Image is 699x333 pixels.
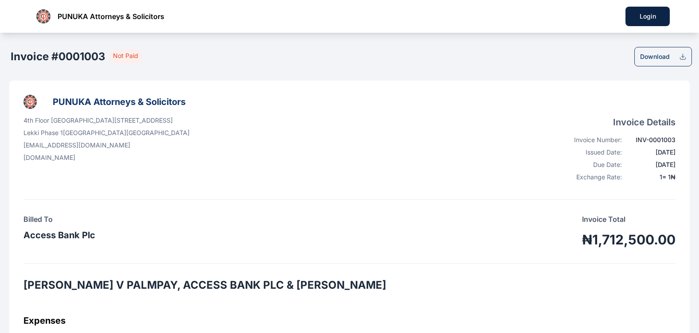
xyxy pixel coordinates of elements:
h3: PUNUKA Attorneys & Solicitors [53,95,186,109]
p: Lekki Phase 1 [GEOGRAPHIC_DATA] [GEOGRAPHIC_DATA] [23,128,190,137]
div: Due Date: [565,160,622,169]
span: PUNUKA Attorneys & Solicitors [58,11,164,22]
h2: Invoice # 0001003 [11,50,105,64]
div: [DATE] [627,160,676,169]
h3: Expenses [23,314,676,328]
div: Login [640,12,656,21]
img: businessLogo [36,9,50,23]
div: Download [640,52,670,61]
button: Invoice #0001003 Not Paid [7,47,142,66]
div: [DATE] [627,148,676,157]
button: Login [625,7,670,26]
div: INV-0001003 [627,136,676,144]
div: 1 = 1 ₦ [627,173,676,182]
h2: [PERSON_NAME] V PALMPAY, ACCESS BANK PLC & [PERSON_NAME] [23,278,676,292]
p: [EMAIL_ADDRESS][DOMAIN_NAME] [23,141,190,150]
h4: Invoice Details [565,116,676,128]
h1: ₦1,712,500.00 [582,232,676,248]
div: Exchange Rate: [565,173,622,182]
div: Issued Date: [565,148,622,157]
h3: Access Bank Plc [23,228,95,242]
h4: Billed To [23,214,95,225]
div: Invoice Number: [565,136,622,144]
p: 4th Floor [GEOGRAPHIC_DATA][STREET_ADDRESS] [23,116,190,125]
span: Not Paid [109,50,142,64]
p: Invoice Total [582,214,676,225]
img: businessLogo [23,95,37,109]
p: [DOMAIN_NAME] [23,153,190,162]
